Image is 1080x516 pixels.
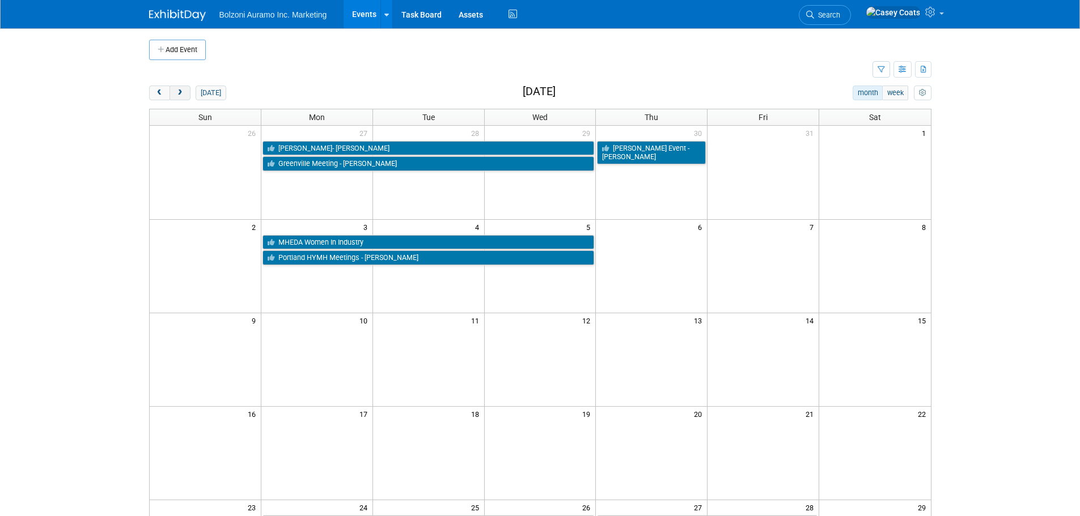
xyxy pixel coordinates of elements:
span: Sun [198,113,212,122]
span: Tue [422,113,435,122]
span: 30 [693,126,707,140]
span: 4 [474,220,484,234]
span: 13 [693,313,707,327]
img: ExhibitDay [149,10,206,21]
button: prev [149,86,170,100]
span: 5 [585,220,595,234]
span: 29 [581,126,595,140]
span: 17 [358,407,372,421]
span: 15 [917,313,931,327]
span: 29 [917,500,931,514]
a: Search [799,5,851,25]
span: 19 [581,407,595,421]
span: Mon [309,113,325,122]
h2: [DATE] [523,86,556,98]
span: Fri [759,113,768,122]
span: 18 [470,407,484,421]
span: 27 [358,126,372,140]
button: next [170,86,190,100]
span: 26 [581,500,595,514]
span: 6 [697,220,707,234]
a: [PERSON_NAME] Event - [PERSON_NAME] [597,141,706,164]
span: 14 [804,313,819,327]
span: Thu [645,113,658,122]
span: 1 [921,126,931,140]
span: 12 [581,313,595,327]
span: Search [814,11,840,19]
span: 20 [693,407,707,421]
span: Sat [869,113,881,122]
span: 23 [247,500,261,514]
button: myCustomButton [914,86,931,100]
a: [PERSON_NAME]- [PERSON_NAME] [262,141,595,156]
span: 25 [470,500,484,514]
span: 31 [804,126,819,140]
span: 27 [693,500,707,514]
a: Portland HYMH Meetings - [PERSON_NAME] [262,250,595,265]
span: 7 [808,220,819,234]
span: Bolzoni Auramo Inc. Marketing [219,10,327,19]
span: 28 [804,500,819,514]
button: week [882,86,908,100]
img: Casey Coats [866,6,921,19]
span: 11 [470,313,484,327]
a: MHEDA Women In Industry [262,235,595,250]
span: 9 [251,313,261,327]
button: Add Event [149,40,206,60]
a: Greenville Meeting - [PERSON_NAME] [262,156,595,171]
button: month [853,86,883,100]
span: 8 [921,220,931,234]
span: 22 [917,407,931,421]
button: [DATE] [196,86,226,100]
span: 26 [247,126,261,140]
span: 24 [358,500,372,514]
span: 10 [358,313,372,327]
span: 28 [470,126,484,140]
i: Personalize Calendar [919,89,926,97]
span: Wed [532,113,548,122]
span: 21 [804,407,819,421]
span: 2 [251,220,261,234]
span: 3 [362,220,372,234]
span: 16 [247,407,261,421]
